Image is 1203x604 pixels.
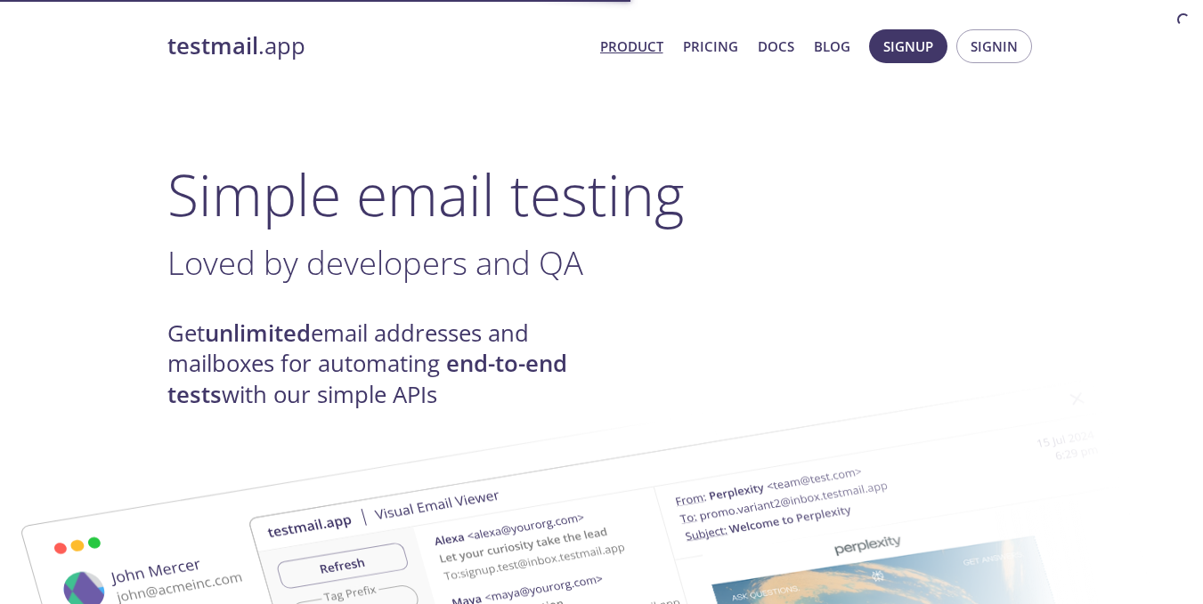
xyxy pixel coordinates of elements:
h4: Get email addresses and mailboxes for automating with our simple APIs [167,318,602,410]
a: Product [600,35,663,58]
span: Signup [883,35,933,58]
h1: Simple email testing [167,160,1036,229]
a: Pricing [683,35,738,58]
strong: end-to-end tests [167,348,567,409]
button: Signin [956,29,1032,63]
span: Loved by developers and QA [167,240,583,285]
button: Signup [869,29,947,63]
span: Signin [971,35,1018,58]
a: testmail.app [167,31,586,61]
a: Blog [814,35,850,58]
strong: unlimited [205,318,311,349]
strong: testmail [167,30,258,61]
a: Docs [758,35,794,58]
